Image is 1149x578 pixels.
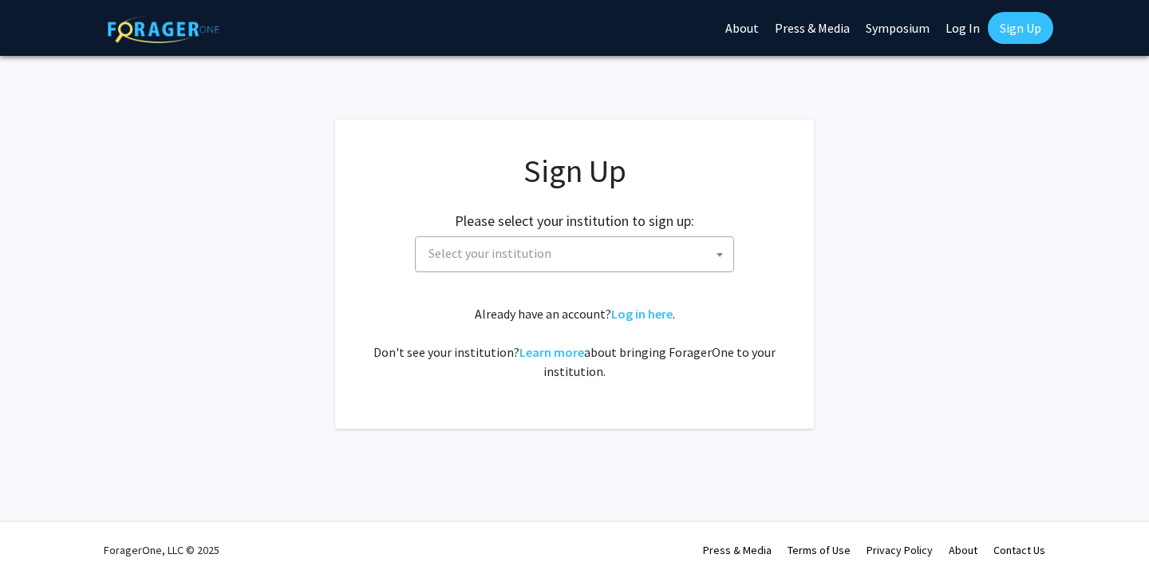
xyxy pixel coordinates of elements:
[867,543,933,557] a: Privacy Policy
[703,543,772,557] a: Press & Media
[993,543,1045,557] a: Contact Us
[949,543,977,557] a: About
[367,304,782,381] div: Already have an account? . Don't see your institution? about bringing ForagerOne to your institut...
[415,236,734,272] span: Select your institution
[788,543,851,557] a: Terms of Use
[108,15,219,43] img: ForagerOne Logo
[519,344,584,360] a: Learn more about bringing ForagerOne to your institution
[104,522,219,578] div: ForagerOne, LLC © 2025
[422,237,733,270] span: Select your institution
[611,306,673,322] a: Log in here
[988,12,1053,44] a: Sign Up
[367,152,782,190] h1: Sign Up
[455,212,694,230] h2: Please select your institution to sign up:
[428,245,551,261] span: Select your institution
